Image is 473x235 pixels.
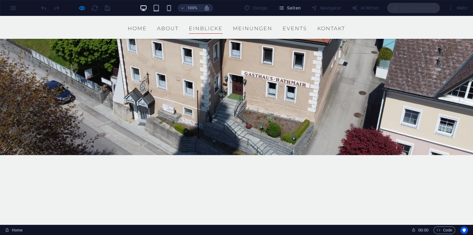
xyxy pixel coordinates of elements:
[278,5,301,11] span: Seiten
[157,5,179,18] a: About
[187,4,197,12] h6: 100%
[460,226,468,234] button: Usercentrics
[5,226,23,234] a: Klick, um Auswahl aufzuheben. Doppelklick öffnet Seitenverwaltung
[283,5,307,18] a: Events
[233,5,272,18] a: Meinungen
[178,4,200,12] button: 100%
[436,226,452,234] span: Code
[423,228,424,232] span: :
[276,3,304,13] button: Seiten
[128,5,147,18] a: Home
[434,226,455,234] button: Code
[241,3,270,13] div: Design (Strg+Alt+Y)
[418,226,428,234] span: 00 00
[189,5,223,18] a: Einblicke
[412,226,428,234] h6: Session-Zeit
[317,5,345,18] a: Kontakt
